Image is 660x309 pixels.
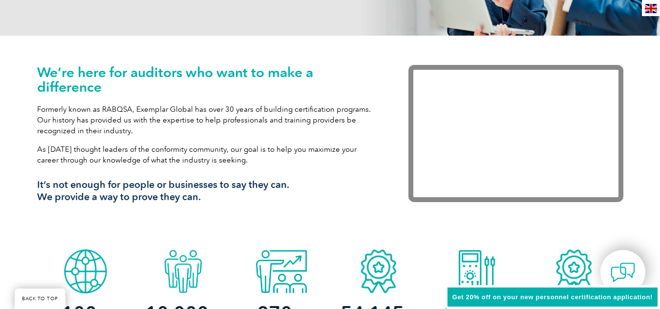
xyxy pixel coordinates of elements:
[645,4,657,13] img: en
[408,65,623,202] iframe: Exemplar Global: Working together to make a difference
[37,104,379,136] p: Formerly known as RABQSA, Exemplar Global has over 30 years of building certification programs. O...
[15,288,65,309] a: BACK TO TOP
[37,65,379,94] h1: We’re here for auditors who want to make a difference
[37,144,379,165] p: As [DATE] thought leaders of the conformity community, our goal is to help you maximize your care...
[37,179,379,203] h3: It’s not enough for people or businesses to say they can. We provide a way to prove they can.
[611,260,635,285] img: contact-chat.png
[452,293,653,301] span: Get 20% off on your new personnel certification application!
